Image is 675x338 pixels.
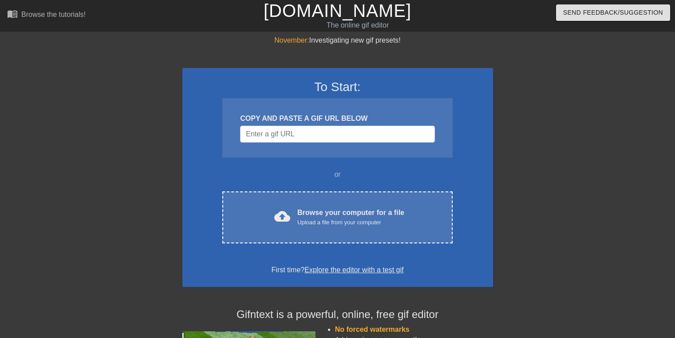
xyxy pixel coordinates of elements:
[182,308,493,321] h4: Gifntext is a powerful, online, free gif editor
[7,8,18,19] span: menu_book
[194,265,482,275] div: First time?
[264,1,411,20] a: [DOMAIN_NAME]
[205,169,470,180] div: or
[21,11,86,18] div: Browse the tutorials!
[240,113,434,124] div: COPY AND PASTE A GIF URL BELOW
[297,218,404,227] div: Upload a file from your computer
[274,208,290,224] span: cloud_upload
[556,4,670,21] button: Send Feedback/Suggestion
[274,36,309,44] span: November:
[297,207,404,227] div: Browse your computer for a file
[240,126,434,143] input: Username
[563,7,663,18] span: Send Feedback/Suggestion
[229,20,486,31] div: The online gif editor
[335,326,410,333] span: No forced watermarks
[304,266,403,274] a: Explore the editor with a test gif
[7,8,86,22] a: Browse the tutorials!
[194,80,482,95] h3: To Start:
[182,35,493,46] div: Investigating new gif presets!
